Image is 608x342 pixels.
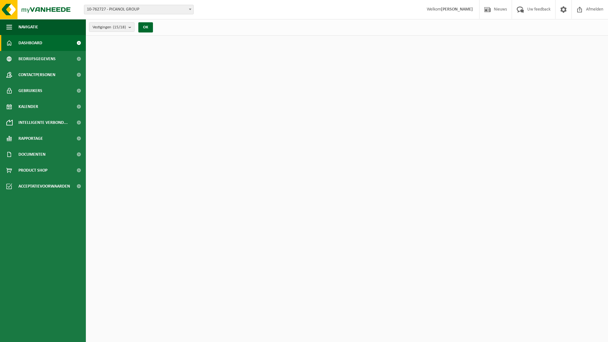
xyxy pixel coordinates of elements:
button: Vestigingen(15/18) [89,22,135,32]
span: 10-762727 - PICANOL GROUP [84,5,194,14]
span: 10-762727 - PICANOL GROUP [84,5,193,14]
span: Kalender [18,99,38,115]
span: Contactpersonen [18,67,55,83]
span: Acceptatievoorwaarden [18,178,70,194]
span: Intelligente verbond... [18,115,68,131]
span: Vestigingen [93,23,126,32]
span: Dashboard [18,35,42,51]
span: Product Shop [18,162,47,178]
span: Navigatie [18,19,38,35]
span: Gebruikers [18,83,42,99]
span: Documenten [18,146,45,162]
strong: [PERSON_NAME] [441,7,473,12]
span: Rapportage [18,131,43,146]
span: Bedrijfsgegevens [18,51,56,67]
count: (15/18) [113,25,126,29]
button: OK [138,22,153,32]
